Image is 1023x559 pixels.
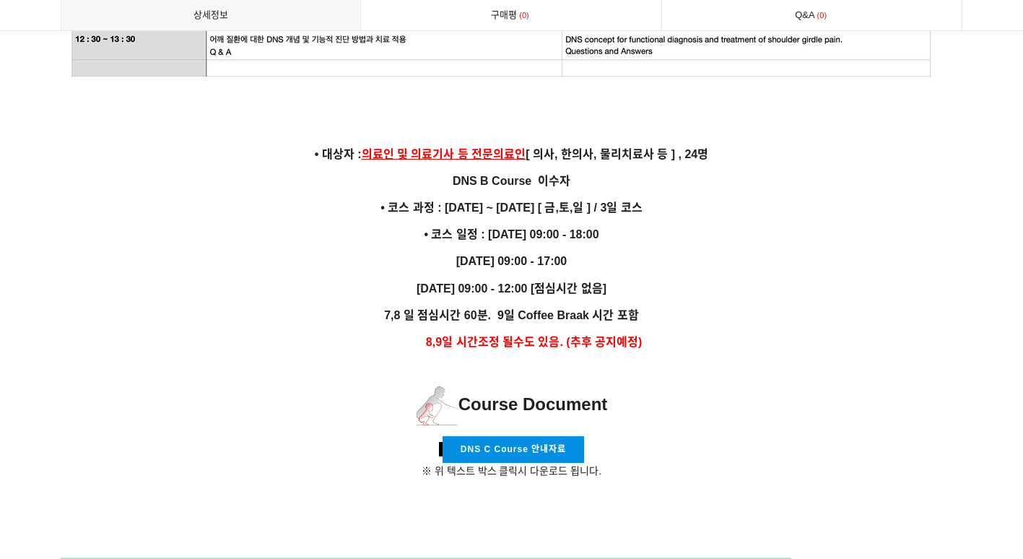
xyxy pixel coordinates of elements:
[517,8,531,23] span: 0
[426,336,643,348] span: 8,9일 시간조정 될수도 있음. (추후 공지예정)
[424,228,598,240] strong: • 코스 일정 : [DATE] 09:00 - 18:00
[416,386,458,425] img: 1597e3e65a0d2.png
[453,175,570,187] strong: DNS B Course 이수자
[815,8,830,23] span: 0
[315,148,709,160] strong: • 대상자 : [ 의사, 한의사, 물리치료사 등 ] , 24명
[416,394,608,414] span: Course Document
[384,309,639,321] strong: 7,8 일 점심시간 60분. 9일 Coffee Braak 시간 포함
[362,148,526,160] u: 의료인 및 의료기사 등 전문의료인
[443,436,584,463] a: DNS C Course 안내자료
[380,201,643,214] strong: • 코스 과정 : [DATE] ~ [DATE] [ 금,토,일 ] / 3일 코스
[422,465,601,477] span: ※ 위 텍스트 박스 클릭시 다운로드 됩니다.
[417,282,606,295] strong: [DATE] 09:00 - 12:00 [점심시간 없음]
[456,255,567,267] strong: [DATE] 09:00 - 17:00
[461,444,566,454] span: DNS C Course 안내자료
